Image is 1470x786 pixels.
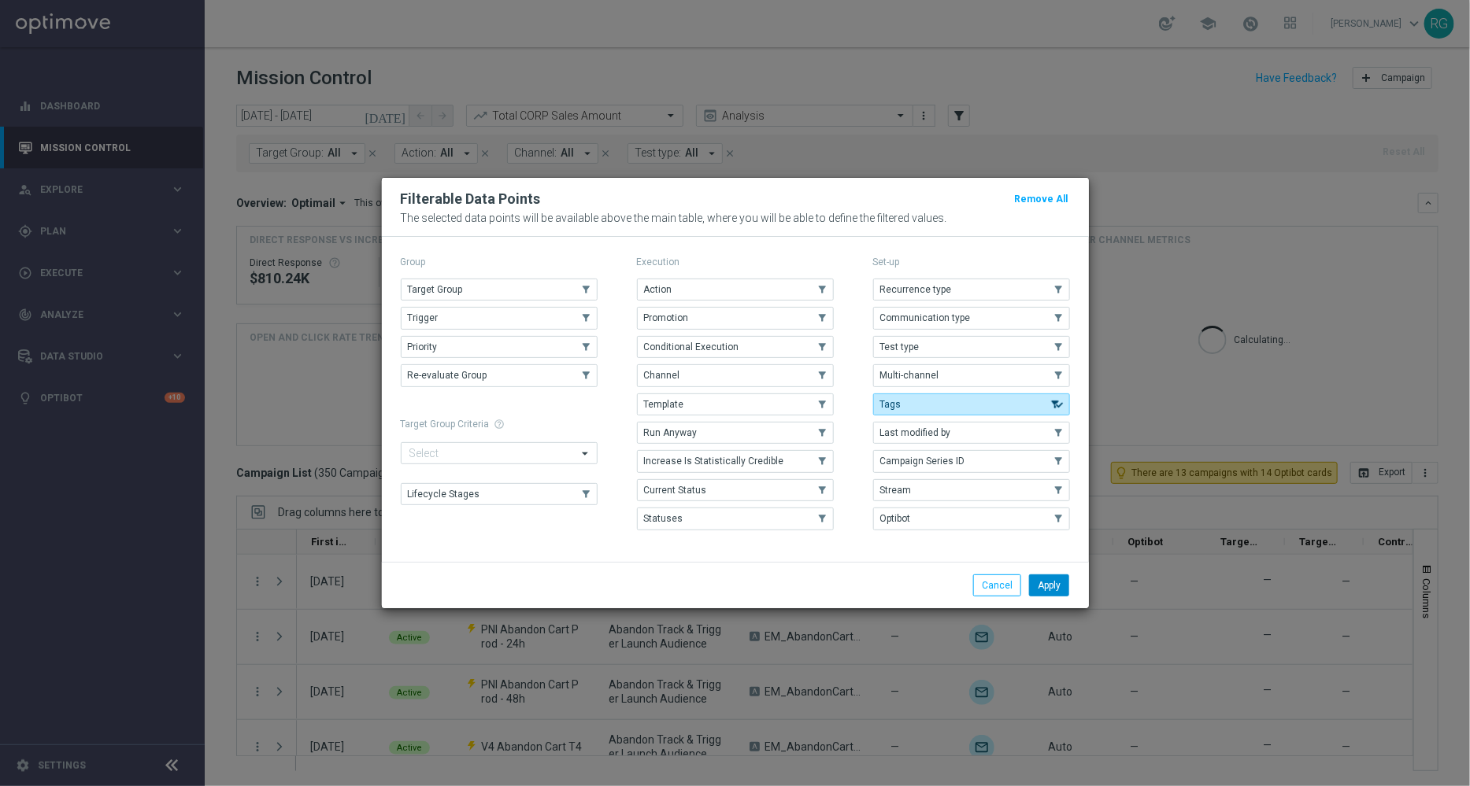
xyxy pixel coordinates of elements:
button: Action [637,279,834,301]
span: Optibot [880,513,911,524]
span: Last modified by [880,427,951,438]
span: Statuses [644,513,683,524]
button: Cancel [973,574,1021,596]
span: Tags [880,399,902,410]
span: Multi-channel [880,370,939,381]
p: Set-up [873,256,1070,268]
h1: Target Group Criteria [401,419,598,430]
span: Current Status [644,485,707,496]
button: Channel [637,364,834,386]
button: Lifecycle Stages [401,483,598,505]
span: Channel [644,370,680,381]
button: Trigger [401,307,598,329]
button: Remove All [1013,190,1070,208]
span: Campaign Series ID [880,456,965,467]
button: Test type [873,336,1070,358]
button: Promotion [637,307,834,329]
span: Action [644,284,672,295]
span: Conditional Execution [644,341,739,352]
span: Priority [408,341,438,352]
span: Promotion [644,312,689,323]
span: Communication type [880,312,971,323]
button: Recurrence type [873,279,1070,301]
span: Template [644,399,684,410]
button: Target Group [401,279,598,301]
button: Re-evaluate Group [401,364,598,386]
button: Apply [1029,574,1069,596]
button: Conditional Execution [637,336,834,358]
span: Lifecycle Stages [408,489,480,500]
span: Test type [880,341,920,352]
p: Execution [637,256,834,268]
button: Increase Is Statistically Credible [637,450,834,472]
button: Campaign Series ID [873,450,1070,472]
button: Tags [873,393,1070,415]
button: Optibot [873,507,1070,530]
p: Group [401,256,598,268]
button: Communication type [873,307,1070,329]
span: Run Anyway [644,427,698,438]
span: Trigger [408,312,439,323]
p: The selected data points will be available above the main table, where you will be able to define... [401,212,1070,224]
button: Stream [873,479,1070,501]
button: Statuses [637,507,834,530]
span: Increase Is Statistically Credible [644,456,784,467]
button: Run Anyway [637,422,834,444]
span: Re-evaluate Group [408,370,487,381]
button: Template [637,393,834,415]
span: Stream [880,485,912,496]
span: Target Group [408,284,463,295]
button: Multi-channel [873,364,1070,386]
span: Recurrence type [880,284,952,295]
button: Last modified by [873,422,1070,444]
button: Current Status [637,479,834,501]
button: Priority [401,336,598,358]
span: help_outline [494,419,505,430]
h2: Filterable Data Points [401,190,541,208]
